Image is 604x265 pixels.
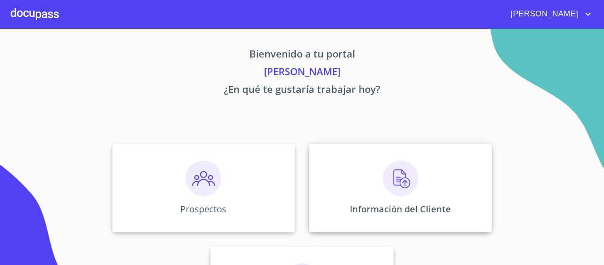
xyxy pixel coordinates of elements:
img: carga.png [383,161,418,196]
span: [PERSON_NAME] [504,7,583,21]
img: prospectos.png [186,161,221,196]
p: [PERSON_NAME] [30,64,574,82]
p: Información del Cliente [350,203,451,215]
p: ¿En qué te gustaría trabajar hoy? [30,82,574,100]
p: Prospectos [180,203,226,215]
p: Bienvenido a tu portal [30,46,574,64]
button: account of current user [504,7,593,21]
